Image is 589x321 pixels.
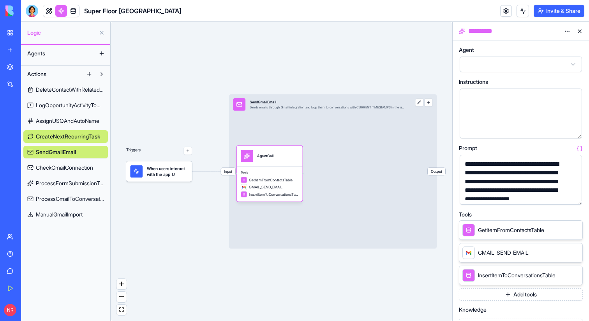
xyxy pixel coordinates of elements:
span: InsertItemToConversationsTable [478,271,555,279]
span: Tools [459,212,472,217]
a: ProcessGmailToConversation [23,193,108,205]
img: logo [5,5,54,16]
div: InputSendGmailEmailSends emails through Gmail integration and logs them to conversations with CUR... [229,94,437,249]
div: AgentCallToolsGetItemFromContactsTableGMAIL_SEND_EMAILInsertItemToConversationsTable [237,146,303,202]
span: Tools [241,171,298,175]
span: DeleteContactWithRelatedData [36,86,104,94]
button: zoom out [116,292,127,302]
button: Add tools [459,288,583,301]
span: When users interact with the app UI [147,165,188,178]
a: CheckGmailConnection [23,161,108,174]
span: Prompt [459,145,477,151]
button: Agents [23,47,95,60]
span: GetItemFromContactsTable [478,226,544,234]
span: ManualGmailImport [36,211,83,218]
span: NR [4,304,16,316]
div: AgentCall [257,153,273,158]
span: Output [428,168,446,175]
span: CheckGmailConnection [36,164,93,172]
span: ProcessFormSubmissionToConversation [36,179,104,187]
div: SendGmailEmail [250,99,404,105]
span: AssignUSQAndAutoName [36,117,99,125]
span: LogOpportunityActivityToConversations [36,101,104,109]
div: Sends emails through Gmail integration and logs them to conversations with CURRENT TIMESTAMPS in ... [250,106,404,110]
span: Actions [27,70,46,78]
button: zoom in [116,279,127,289]
button: fit view [116,305,127,315]
a: ProcessFormSubmissionToConversation [23,177,108,190]
span: Agent [459,47,474,53]
span: GMAIL_SEND_EMAIL [478,249,529,257]
button: Actions [23,68,83,80]
span: Super Floor [GEOGRAPHIC_DATA] [84,6,181,16]
a: DeleteContactWithRelatedData [23,83,108,96]
span: Agents [27,50,45,57]
p: Triggers [126,147,141,155]
span: GMAIL_SEND_EMAIL [249,184,282,190]
div: Triggers [126,130,192,182]
a: ManualGmailImport [23,208,108,221]
a: SendGmailEmail [23,146,108,158]
span: Logic [27,29,95,37]
span: Knowledge [459,307,487,312]
span: GetItemFromContactsTable [249,177,293,183]
button: Invite & Share [534,5,584,17]
div: When users interact with the app UI [126,161,192,182]
span: SendGmailEmail [36,148,76,156]
a: LogOpportunityActivityToConversations [23,99,108,112]
a: CreateNextRecurringTask [23,130,108,143]
span: InsertItemToConversationsTable [249,192,298,197]
span: Instructions [459,79,488,85]
span: Input [221,168,235,175]
a: AssignUSQAndAutoName [23,115,108,127]
span: CreateNextRecurringTask [36,133,100,140]
span: ProcessGmailToConversation [36,195,104,203]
